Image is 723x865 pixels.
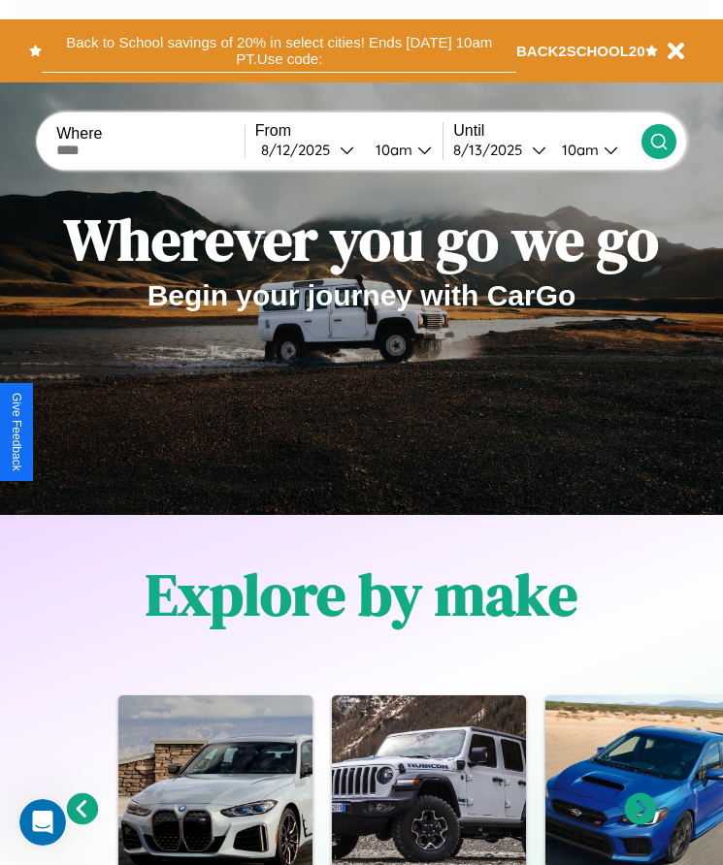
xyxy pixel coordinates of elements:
[255,140,360,160] button: 8/12/2025
[453,141,532,159] div: 8 / 13 / 2025
[42,29,516,73] button: Back to School savings of 20% in select cities! Ends [DATE] 10am PT.Use code:
[453,122,641,140] label: Until
[552,141,604,159] div: 10am
[56,125,245,143] label: Where
[366,141,417,159] div: 10am
[546,140,641,160] button: 10am
[255,122,444,140] label: From
[19,799,66,846] iframe: Intercom live chat
[10,393,23,471] div: Give Feedback
[261,141,340,159] div: 8 / 12 / 2025
[360,140,444,160] button: 10am
[516,43,645,59] b: BACK2SCHOOL20
[146,555,577,634] h1: Explore by make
